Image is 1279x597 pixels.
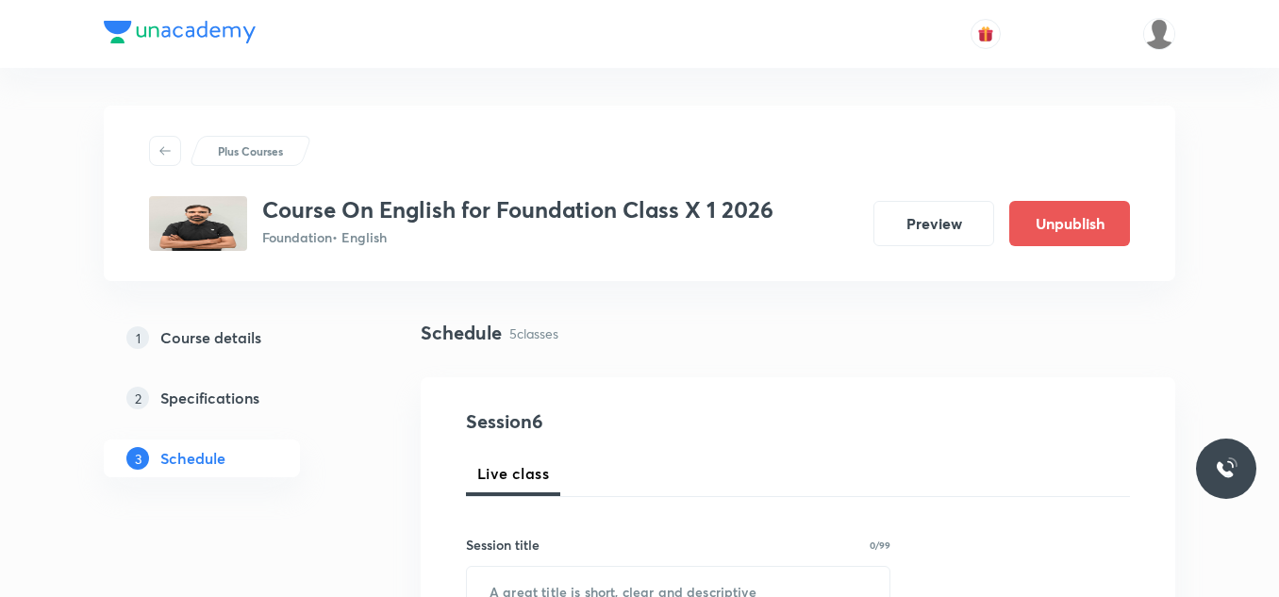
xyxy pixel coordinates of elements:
button: avatar [971,19,1001,49]
img: ttu [1215,457,1237,480]
img: Company Logo [104,21,256,43]
p: 1 [126,326,149,349]
a: Company Logo [104,21,256,48]
h5: Course details [160,326,261,349]
img: 2ef3f2e62eb44f2e8d6c4a26f95c3afe.jpg [149,196,247,251]
h5: Specifications [160,387,259,409]
p: Foundation • English [262,227,773,247]
p: 0/99 [870,540,890,550]
img: Unacademy Jodhpur [1143,18,1175,50]
h4: Session 6 [466,407,810,436]
img: avatar [977,25,994,42]
button: Unpublish [1009,201,1130,246]
h3: Course On English for Foundation Class X 1 2026 [262,196,773,224]
p: 5 classes [509,323,558,343]
button: Preview [873,201,994,246]
p: 2 [126,387,149,409]
span: Live class [477,462,549,485]
a: 1Course details [104,319,360,357]
h4: Schedule [421,319,502,347]
h5: Schedule [160,447,225,470]
p: Plus Courses [218,142,283,159]
p: 3 [126,447,149,470]
a: 2Specifications [104,379,360,417]
h6: Session title [466,535,540,555]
